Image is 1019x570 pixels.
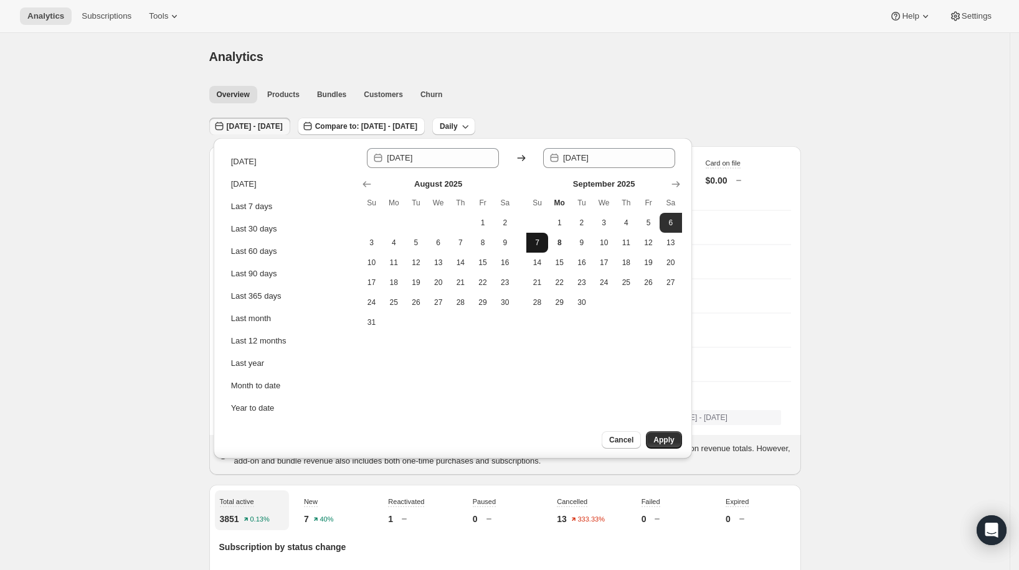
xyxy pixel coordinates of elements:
th: Thursday [615,193,637,213]
button: Sunday September 28 2025 [526,292,549,312]
button: Last 365 days [227,286,352,306]
span: 16 [576,258,588,268]
span: Analytics [209,50,263,63]
button: Saturday August 16 2025 [494,253,516,273]
button: Sunday August 24 2025 [361,292,383,312]
button: Thursday August 14 2025 [449,253,472,273]
p: 3851 [220,513,239,525]
p: 13 [557,513,567,525]
span: Th [454,198,467,208]
div: [DATE] [231,156,257,168]
span: 11 [620,238,632,248]
span: Reactivated [388,498,424,505]
span: 16 [499,258,511,268]
button: Help [882,7,939,25]
button: Monday August 11 2025 [382,253,405,273]
button: Saturday September 13 2025 [660,233,682,253]
span: 18 [620,258,632,268]
span: We [598,198,610,208]
span: Mo [387,198,400,208]
button: Friday September 12 2025 [637,233,660,253]
span: 22 [476,278,489,287]
button: Tuesday September 16 2025 [571,253,593,273]
button: Daily [432,118,475,135]
button: Wednesday September 17 2025 [593,253,615,273]
button: Monday September 22 2025 [548,273,571,292]
span: Customers [364,90,403,100]
span: Analytics [27,11,64,21]
button: Tuesday August 19 2025 [405,273,427,292]
p: 0 [726,513,731,525]
span: Apply [653,435,674,445]
div: [DATE] [231,178,257,190]
span: Su [366,198,378,208]
span: 30 [499,297,511,307]
button: Wednesday August 13 2025 [427,253,450,273]
span: 19 [410,278,422,287]
span: 10 [366,258,378,268]
button: Last month [227,309,352,329]
th: Wednesday [593,193,615,213]
span: 13 [665,238,677,248]
th: Sunday [361,193,383,213]
p: 0 [473,513,478,525]
span: 4 [620,218,632,228]
button: Friday August 22 2025 [472,273,494,292]
span: 5 [410,238,422,248]
button: Last year [227,353,352,373]
button: Monday September 15 2025 [548,253,571,273]
button: [DATE] [227,152,352,172]
button: Monday September 29 2025 [548,292,571,312]
span: Su [531,198,544,208]
span: 29 [476,297,489,307]
p: Subscription by status change [219,541,791,553]
button: Tools [141,7,188,25]
div: Last 365 days [231,290,282,302]
span: 2 [576,218,588,228]
span: 14 [531,258,544,268]
button: Tuesday August 5 2025 [405,233,427,253]
p: 7 [304,513,309,525]
button: Wednesday September 3 2025 [593,213,615,233]
button: Last 90 days [227,264,352,284]
span: 19 [642,258,655,268]
button: [DATE] - [DATE] [209,118,290,135]
th: Saturday [494,193,516,213]
th: Sunday [526,193,549,213]
button: Tuesday September 23 2025 [571,273,593,292]
span: We [432,198,445,208]
span: 15 [553,258,566,268]
button: Thursday September 11 2025 [615,233,637,253]
span: [DATE] - [DATE] [674,413,728,423]
button: Thursday August 21 2025 [449,273,472,292]
span: 21 [531,278,544,287]
span: Total active [220,498,254,505]
button: [DATE] - [DATE] [656,410,781,425]
span: Fr [642,198,655,208]
span: 18 [387,278,400,287]
span: 22 [553,278,566,287]
span: Tu [576,198,588,208]
div: Last 30 days [231,223,277,235]
button: Thursday September 25 2025 [615,273,637,292]
span: Settings [962,11,992,21]
button: Wednesday August 6 2025 [427,233,450,253]
span: Tools [149,11,168,21]
button: Wednesday September 24 2025 [593,273,615,292]
span: 30 [576,297,588,307]
span: Cancel [609,435,633,445]
button: Cancel [602,431,641,449]
span: Sa [499,198,511,208]
th: Friday [637,193,660,213]
span: 29 [553,297,566,307]
th: Monday [382,193,405,213]
span: Failed [642,498,660,505]
span: Cancelled [557,498,587,505]
div: Year to date [231,402,275,414]
button: Tuesday September 9 2025 [571,233,593,253]
span: 6 [432,238,445,248]
button: Month to date [227,376,352,396]
span: Churn [420,90,442,100]
span: Overview [217,90,250,100]
button: Thursday September 18 2025 [615,253,637,273]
